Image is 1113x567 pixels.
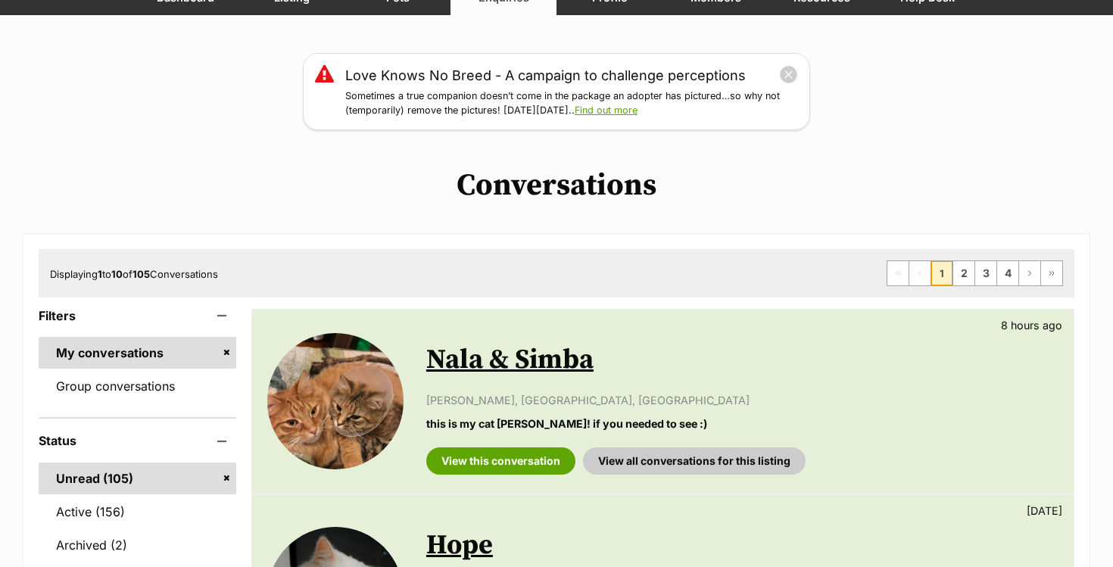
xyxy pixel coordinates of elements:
[1041,261,1062,285] a: Last page
[50,268,218,280] span: Displaying to of Conversations
[39,309,236,322] header: Filters
[583,447,806,475] a: View all conversations for this listing
[997,261,1018,285] a: Page 4
[909,261,931,285] span: Previous page
[426,416,1058,431] p: this is my cat [PERSON_NAME]! if you needed to see :)
[345,65,746,86] a: Love Knows No Breed - A campaign to challenge perceptions
[975,261,996,285] a: Page 3
[887,261,909,285] span: First page
[39,370,236,402] a: Group conversations
[132,268,150,280] strong: 105
[931,261,952,285] span: Page 1
[39,496,236,528] a: Active (156)
[345,89,798,118] p: Sometimes a true companion doesn’t come in the package an adopter has pictured…so why not (tempor...
[111,268,123,280] strong: 10
[98,268,102,280] strong: 1
[39,529,236,561] a: Archived (2)
[39,337,236,369] a: My conversations
[779,65,798,84] button: close
[426,392,1058,408] p: [PERSON_NAME], [GEOGRAPHIC_DATA], [GEOGRAPHIC_DATA]
[887,260,1063,286] nav: Pagination
[39,434,236,447] header: Status
[575,104,638,116] a: Find out more
[1019,261,1040,285] a: Next page
[39,463,236,494] a: Unread (105)
[426,528,493,562] a: Hope
[267,333,404,469] img: Nala & Simba
[426,447,575,475] a: View this conversation
[1027,503,1062,519] p: [DATE]
[426,343,594,377] a: Nala & Simba
[1001,317,1062,333] p: 8 hours ago
[953,261,974,285] a: Page 2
